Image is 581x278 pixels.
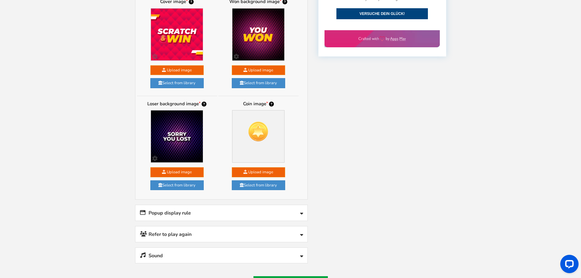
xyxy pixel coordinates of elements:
[150,180,204,190] a: Select from library
[555,252,581,278] iframe: LiveChat chat widget
[150,78,204,88] a: Select from library
[12,185,103,196] button: VERSUCHE DEIN GLÜCK!
[135,248,307,263] a: Sound
[142,101,213,107] label: Loser background image
[12,161,16,165] input: I would like to receive updates and marketing emails. We will treat your information with respect...
[24,2,111,12] a: klicken Sie hier
[232,78,285,88] a: Select from library
[71,146,89,151] a: Abmelden
[34,213,82,218] img: appsmav-footer-credit.png
[135,205,307,221] a: Popup display rule
[6,137,109,143] h3: Hallo admin,
[12,161,103,179] label: I would like to receive updates and marketing emails. We will treat your information with respect...
[232,180,285,190] a: Select from library
[6,146,109,152] p: Wenn du nicht bist admin,
[135,226,307,242] a: Refer to play again
[223,101,294,107] label: Coin image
